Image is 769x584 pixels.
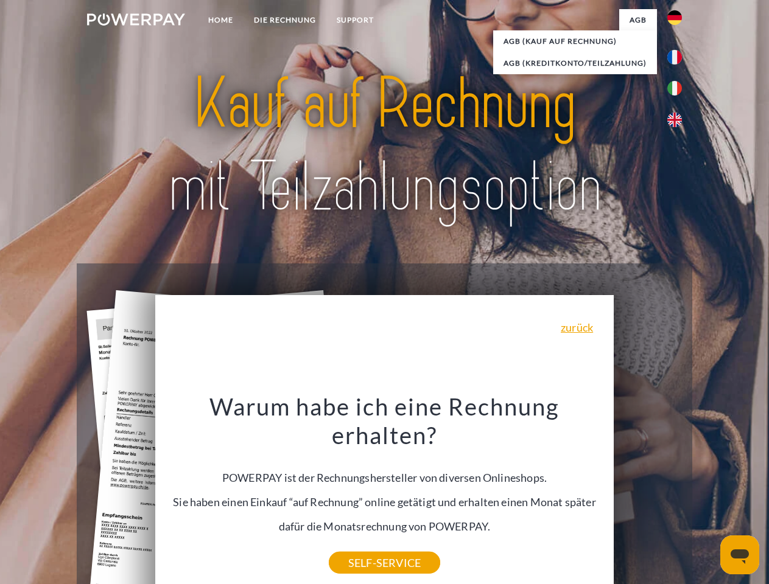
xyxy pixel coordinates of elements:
[116,58,653,233] img: title-powerpay_de.svg
[87,13,185,26] img: logo-powerpay-white.svg
[667,113,682,127] img: en
[163,392,607,563] div: POWERPAY ist der Rechnungshersteller von diversen Onlineshops. Sie haben einen Einkauf “auf Rechn...
[329,552,440,574] a: SELF-SERVICE
[163,392,607,450] h3: Warum habe ich eine Rechnung erhalten?
[198,9,244,31] a: Home
[561,322,593,333] a: zurück
[326,9,384,31] a: SUPPORT
[619,9,657,31] a: agb
[493,30,657,52] a: AGB (Kauf auf Rechnung)
[493,52,657,74] a: AGB (Kreditkonto/Teilzahlung)
[244,9,326,31] a: DIE RECHNUNG
[667,10,682,25] img: de
[667,81,682,96] img: it
[720,535,759,574] iframe: Schaltfläche zum Öffnen des Messaging-Fensters
[667,50,682,64] img: fr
